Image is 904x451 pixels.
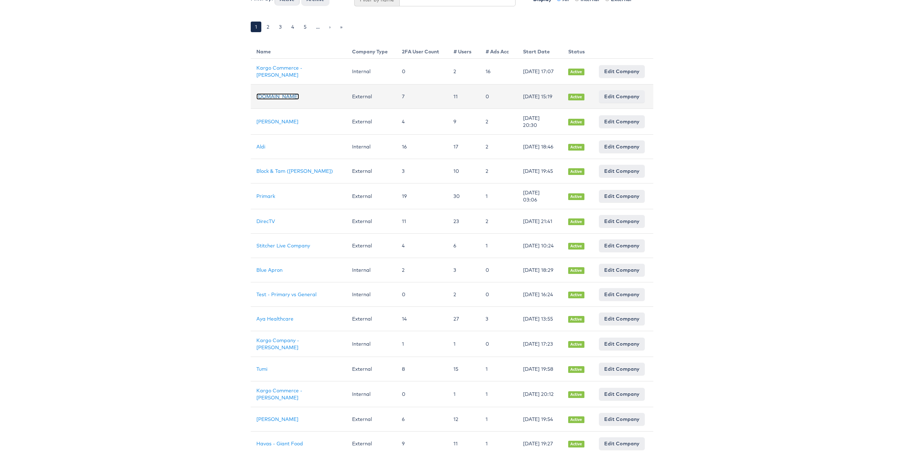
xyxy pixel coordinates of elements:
[396,109,448,135] td: 4
[346,135,396,159] td: Internal
[256,337,299,351] a: Kargo Company - [PERSON_NAME]
[448,234,480,258] td: 6
[346,183,396,209] td: External
[396,42,448,59] th: 2FA User Count
[448,209,480,234] td: 23
[568,416,584,423] span: Active
[568,292,584,298] span: Active
[448,183,480,209] td: 30
[480,307,517,331] td: 3
[448,381,480,407] td: 1
[563,42,593,59] th: Status
[480,407,517,432] td: 1
[346,84,396,109] td: External
[599,413,645,426] a: Edit Company
[599,115,645,128] a: Edit Company
[480,331,517,357] td: 0
[517,258,563,282] td: [DATE] 18:29
[256,440,303,447] a: Havas - Giant Food
[480,84,517,109] td: 0
[448,407,480,432] td: 12
[568,441,584,447] span: Active
[396,407,448,432] td: 6
[599,140,645,153] a: Edit Company
[448,159,480,183] td: 10
[568,267,584,274] span: Active
[448,84,480,109] td: 11
[275,22,286,32] a: 3
[480,258,517,282] td: 0
[256,291,316,298] a: Test - Primary vs General
[396,282,448,307] td: 0
[568,94,584,100] span: Active
[599,312,645,325] a: Edit Company
[256,93,299,100] a: [DOMAIN_NAME]
[517,234,563,258] td: [DATE] 10:24
[568,366,584,373] span: Active
[448,357,480,381] td: 15
[312,22,324,32] a: …
[480,59,517,84] td: 16
[396,234,448,258] td: 4
[448,282,480,307] td: 2
[346,307,396,331] td: External
[336,22,347,32] a: »
[251,22,261,32] a: 1
[346,209,396,234] td: External
[599,215,645,228] a: Edit Company
[568,69,584,75] span: Active
[568,391,584,398] span: Active
[480,234,517,258] td: 1
[517,135,563,159] td: [DATE] 18:46
[599,388,645,400] a: Edit Company
[346,42,396,59] th: Company Type
[346,357,396,381] td: External
[287,22,298,32] a: 4
[396,59,448,84] td: 0
[448,42,480,59] th: # Users
[325,22,335,32] a: ›
[517,183,563,209] td: [DATE] 03:06
[517,109,563,135] td: [DATE] 20:30
[256,366,267,372] a: Tumi
[480,282,517,307] td: 0
[346,159,396,183] td: External
[256,193,275,199] a: Primark
[448,109,480,135] td: 9
[480,183,517,209] td: 1
[480,135,517,159] td: 2
[568,218,584,225] span: Active
[396,135,448,159] td: 16
[396,381,448,407] td: 0
[396,84,448,109] td: 7
[568,193,584,200] span: Active
[346,234,396,258] td: External
[346,59,396,84] td: Internal
[256,267,282,273] a: Blue Apron
[517,42,563,59] th: Start Date
[568,119,584,125] span: Active
[568,316,584,323] span: Active
[346,282,396,307] td: Internal
[568,144,584,151] span: Active
[599,165,645,177] a: Edit Company
[396,159,448,183] td: 3
[396,331,448,357] td: 1
[396,258,448,282] td: 2
[256,65,302,78] a: Kargo Commerce - [PERSON_NAME]
[256,118,298,125] a: [PERSON_NAME]
[256,168,333,174] a: Block & Tam ([PERSON_NAME])
[346,331,396,357] td: Internal
[480,209,517,234] td: 2
[480,42,517,59] th: # Ads Acc
[448,135,480,159] td: 17
[599,65,645,78] a: Edit Company
[517,84,563,109] td: [DATE] 15:19
[568,341,584,348] span: Active
[448,331,480,357] td: 1
[599,288,645,301] a: Edit Company
[256,242,310,249] a: Stitcher Live Company
[256,316,293,322] a: Aya Healthcare
[599,338,645,350] a: Edit Company
[256,218,275,224] a: DirecTV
